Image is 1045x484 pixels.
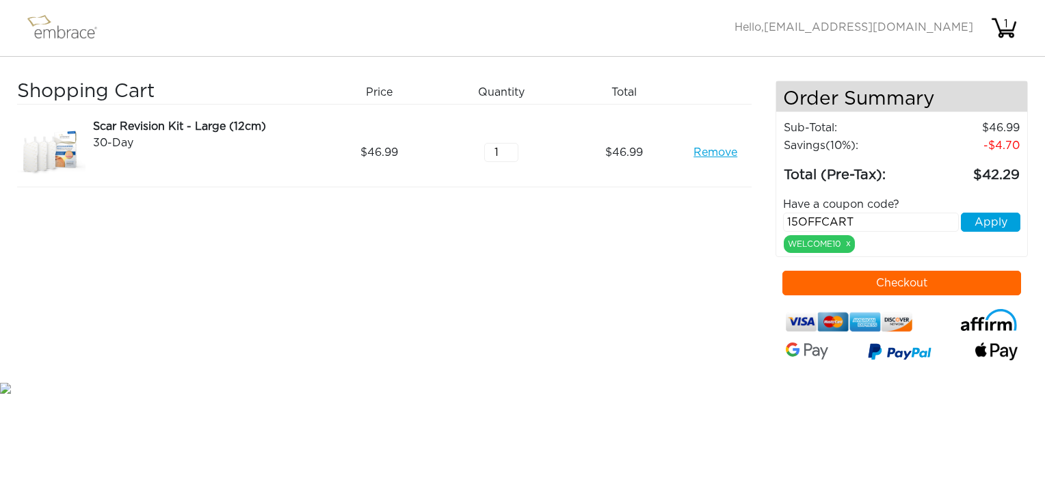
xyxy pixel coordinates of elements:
[24,11,113,45] img: logo.png
[17,118,85,187] img: d2f91f46-8dcf-11e7-b919-02e45ca4b85b.jpeg
[783,137,914,154] td: Savings :
[783,154,914,186] td: Total (Pre-Tax):
[784,235,855,253] div: WELCOME10
[961,213,1020,232] button: Apply
[914,137,1020,154] td: 4.70
[693,144,737,161] a: Remove
[990,22,1018,33] a: 1
[17,81,313,104] h3: Shopping Cart
[764,22,973,33] span: [EMAIL_ADDRESS][DOMAIN_NAME]
[773,196,1031,213] div: Have a coupon code?
[782,271,1022,295] button: Checkout
[605,144,643,161] span: 46.99
[776,81,1028,112] h4: Order Summary
[783,119,914,137] td: Sub-Total:
[735,22,973,33] span: Hello,
[360,144,398,161] span: 46.99
[786,342,828,360] img: Google-Pay-Logo.svg
[990,14,1018,42] img: cart
[786,309,913,335] img: credit-cards.png
[93,118,313,135] div: Scar Revision Kit - Large (12cm)
[975,342,1018,360] img: fullApplePay.png
[93,135,313,151] div: 30-Day
[478,84,525,100] span: Quantity
[914,119,1020,137] td: 46.99
[323,81,445,104] div: Price
[914,154,1020,186] td: 42.29
[568,81,690,104] div: Total
[992,16,1020,32] div: 1
[825,140,856,151] span: (10%)
[846,237,851,250] a: x
[868,340,931,366] img: paypal-v3.png
[960,309,1018,332] img: affirm-logo.svg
